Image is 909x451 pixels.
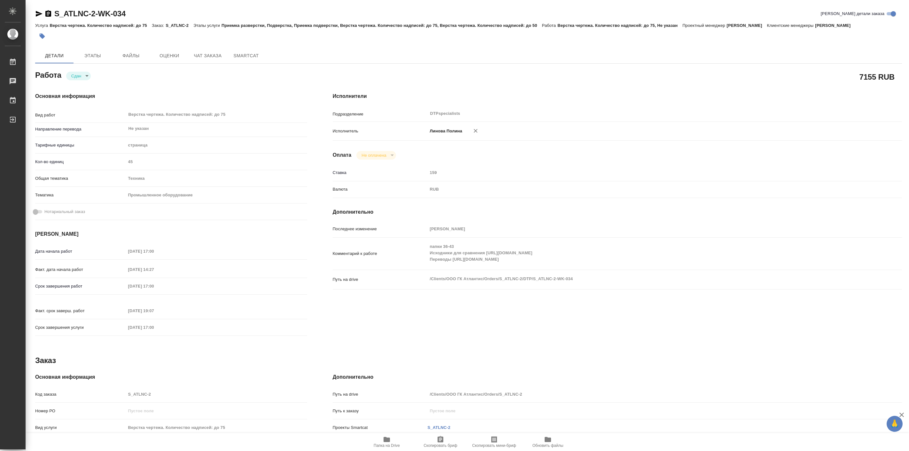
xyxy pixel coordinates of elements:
h4: [PERSON_NAME] [35,230,307,238]
span: Файлы [116,52,146,60]
p: Тарифные единицы [35,142,126,148]
div: Промышленное оборудование [126,190,307,201]
p: Направление перевода [35,126,126,132]
p: S_ATLNC-2 [166,23,193,28]
p: Заказ: [152,23,166,28]
span: Нотариальный заказ [44,209,85,215]
button: Добавить тэг [35,29,49,43]
span: [PERSON_NAME] детали заказа [821,11,884,17]
span: Детали [39,52,70,60]
p: Проектный менеджер [682,23,726,28]
input: Пустое поле [126,406,307,415]
p: Исполнитель [333,128,428,134]
p: Срок завершения работ [35,283,126,289]
button: Папка на Drive [360,433,414,451]
div: RUB [428,184,855,195]
button: Не оплачена [360,153,388,158]
h2: Работа [35,69,61,80]
p: Вид услуги [35,424,126,431]
a: S_ATLNC-2-WK-034 [54,9,126,18]
p: Кол-во единиц [35,159,126,165]
p: Работа [542,23,558,28]
div: Сдан [66,72,91,80]
span: Оценки [154,52,185,60]
input: Пустое поле [126,265,182,274]
button: 🙏 [887,416,903,432]
button: Сдан [69,73,83,79]
p: Путь на drive [333,276,428,283]
span: Этапы [77,52,108,60]
button: Обновить файлы [521,433,575,451]
p: Подразделение [333,111,428,117]
input: Пустое поле [428,406,855,415]
textarea: /Clients/ООО ГК Атлантис/Orders/S_ATLNC-2/DTP/S_ATLNC-2-WK-034 [428,273,855,284]
p: Вид работ [35,112,126,118]
input: Пустое поле [428,390,855,399]
h2: Заказ [35,355,56,366]
p: Этапы услуги [193,23,221,28]
p: Последнее изменение [333,226,428,232]
div: страница [126,140,307,151]
span: SmartCat [231,52,261,60]
a: S_ATLNC-2 [428,425,451,430]
input: Пустое поле [126,390,307,399]
p: Код заказа [35,391,126,398]
input: Пустое поле [126,157,307,166]
button: Скопировать мини-бриф [467,433,521,451]
div: Сдан [356,151,396,160]
h2: 7155 RUB [859,71,895,82]
p: Верстка чертежа. Количество надписей: до 75 [50,23,152,28]
p: Факт. срок заверш. работ [35,308,126,314]
p: [PERSON_NAME] [815,23,855,28]
button: Скопировать бриф [414,433,467,451]
p: Срок завершения услуги [35,324,126,331]
p: Общая тематика [35,175,126,182]
p: Путь на drive [333,391,428,398]
span: Скопировать бриф [423,443,457,448]
span: Скопировать мини-бриф [472,443,516,448]
input: Пустое поле [126,423,307,432]
p: Верстка чертежа. Количество надписей: до 75, Не указан [557,23,682,28]
input: Пустое поле [126,247,182,256]
h4: Дополнительно [333,373,902,381]
h4: Основная информация [35,92,307,100]
button: Удалить исполнителя [469,124,483,138]
p: Приемка разверстки, Подверстка, Приемка подверстки, Верстка чертежа. Количество надписей: до 75, ... [221,23,542,28]
input: Пустое поле [428,224,855,233]
input: Пустое поле [428,168,855,177]
h4: Оплата [333,151,352,159]
span: Чат заказа [192,52,223,60]
span: 🙏 [889,417,900,431]
p: Дата начала работ [35,248,126,255]
h4: Исполнители [333,92,902,100]
input: Пустое поле [126,281,182,291]
button: Скопировать ссылку для ЯМессенджера [35,10,43,18]
p: Факт. дата начала работ [35,266,126,273]
p: Ставка [333,170,428,176]
div: Техника [126,173,307,184]
span: Обновить файлы [532,443,563,448]
p: Клиентские менеджеры [767,23,815,28]
input: Пустое поле [126,323,182,332]
p: Комментарий к работе [333,250,428,257]
textarea: папки 36-43 Исходники для сравнения [URL][DOMAIN_NAME] Переводы [URL][DOMAIN_NAME] [428,241,855,265]
h4: Основная информация [35,373,307,381]
h4: Дополнительно [333,208,902,216]
span: Папка на Drive [374,443,400,448]
p: Тематика [35,192,126,198]
p: Проекты Smartcat [333,424,428,431]
p: Путь к заказу [333,408,428,414]
p: Услуга [35,23,50,28]
input: Пустое поле [126,306,182,315]
p: Линова Полина [428,128,462,134]
p: Валюта [333,186,428,193]
p: Номер РО [35,408,126,414]
p: [PERSON_NAME] [727,23,767,28]
button: Скопировать ссылку [44,10,52,18]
